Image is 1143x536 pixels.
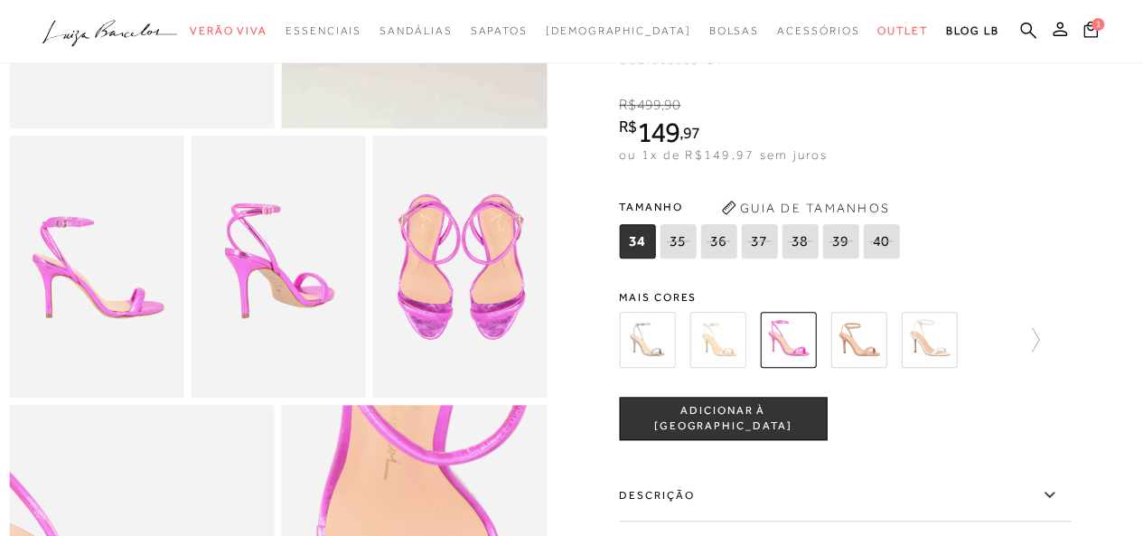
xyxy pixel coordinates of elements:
[863,224,899,259] span: 40
[190,14,267,48] a: categoryNavScreenReaderText
[619,55,980,66] div: CÓD:
[946,14,998,48] a: BLOG LB
[546,14,691,48] a: noSubCategoriesText
[782,224,818,259] span: 38
[286,14,361,48] a: categoryNavScreenReaderText
[619,118,637,135] i: R$
[689,312,745,368] img: SANDÁLIA DE SALTO ALTO FINO EM METALIZADO OURO
[708,14,759,48] a: categoryNavScreenReaderText
[1078,20,1103,44] button: 1
[708,24,759,37] span: Bolsas
[777,24,859,37] span: Acessórios
[741,224,777,259] span: 37
[664,97,680,113] span: 90
[619,193,904,221] span: Tamanho
[372,136,547,398] img: image
[286,24,361,37] span: Essenciais
[661,97,681,113] i: ,
[9,136,183,398] img: image
[760,312,816,368] img: SANDÁLIA DE SALTO ALTO FINO EM METALIZADO ROSA PINK
[191,136,365,398] img: image
[822,224,858,259] span: 39
[619,224,655,259] span: 34
[637,116,679,148] span: 149
[470,24,527,37] span: Sapatos
[683,123,700,142] span: 97
[660,224,696,259] span: 35
[619,97,636,113] i: R$
[190,24,267,37] span: Verão Viva
[470,14,527,48] a: categoryNavScreenReaderText
[901,312,957,368] img: SANDÁLIA DE SALTO ALTO FINO EM VERNIZ BRANCO GELO
[700,224,736,259] span: 36
[379,24,452,37] span: Sandálias
[830,312,886,368] img: SANDÁLIA DE SALTO ALTO FINO EM VERNIZ BEGE
[777,14,859,48] a: categoryNavScreenReaderText
[379,14,452,48] a: categoryNavScreenReaderText
[620,403,826,435] span: ADICIONAR À [GEOGRAPHIC_DATA]
[619,397,827,440] button: ADICIONAR À [GEOGRAPHIC_DATA]
[619,312,675,368] img: SANDÁLIA DE SALTO ALTO FINO EM METALIZADO CHUMBO
[636,97,661,113] span: 499
[619,147,828,162] span: ou 1x de R$149,97 sem juros
[546,24,691,37] span: [DEMOGRAPHIC_DATA]
[679,125,700,141] i: ,
[715,193,895,222] button: Guia de Tamanhos
[1091,18,1104,31] span: 1
[877,14,928,48] a: categoryNavScreenReaderText
[877,24,928,37] span: Outlet
[619,292,1071,303] span: Mais cores
[946,24,998,37] span: BLOG LB
[619,469,1071,522] label: Descrição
